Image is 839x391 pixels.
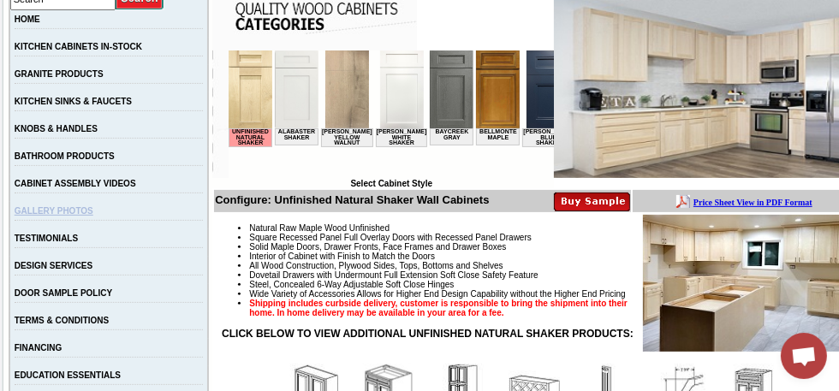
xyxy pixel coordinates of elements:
[222,328,634,340] strong: CLICK BELOW TO VIEW ADDITIONAL UNFINISHED NATURAL SHAKER PRODUCTS:
[249,223,390,233] span: Natural Raw Maple Wood Unfinished
[350,179,432,188] b: Select Cabinet Style
[15,69,104,79] a: GRANITE PRODUCTS
[15,234,78,243] a: TESTIMONIALS
[15,179,136,188] a: CABINET ASSEMBLY VIDEOS
[15,97,132,106] a: KITCHEN SINKS & FAUCETS
[249,280,454,289] span: Steel, Concealed 6-Way Adjustable Soft Close Hinges
[249,289,625,299] span: Wide Variety of Accessories Allows for Higher End Design Capability without the Higher End Pricing
[249,270,538,280] span: Dovetail Drawers with Undermount Full Extension Soft Close Safety Feature
[229,50,554,179] iframe: Browser incompatible
[249,233,532,242] span: Square Recessed Panel Full Overlay Doors with Recessed Panel Drawers
[15,206,93,216] a: GALLERY PHOTOS
[15,261,93,270] a: DESIGN SERVICES
[15,15,40,24] a: HOME
[15,316,110,325] a: TERMS & CONDITIONS
[15,370,121,380] a: EDUCATION ESSENTIALS
[249,261,503,270] span: All Wood Construction, Plywood Sides, Tops, Bottoms and Shelves
[781,333,827,379] a: Open chat
[15,151,115,161] a: BATHROOM PRODUCTS
[249,252,435,261] span: Interior of Cabinet with Finish to Match the Doors
[249,299,628,317] strong: Shipping includes curbside delivery, customer is responsible to bring the shipment into their hom...
[249,242,506,252] span: Solid Maple Doors, Drawer Fronts, Face Frames and Drawer Boxes
[20,7,139,16] b: Price Sheet View in PDF Format
[15,288,112,298] a: DOOR SAMPLE POLICY
[291,48,294,49] img: spacer.gif
[247,78,291,95] td: Bellmonte Maple
[215,193,489,206] b: Configure: Unfinished Natural Shaker Wall Cabinets
[20,3,139,17] a: Price Sheet View in PDF Format
[15,42,142,51] a: KITCHEN CABINETS IN-STOCK
[3,4,16,18] img: pdf.png
[15,343,62,352] a: FINANCING
[15,124,98,133] a: KNOBS & HANDLES
[294,78,346,97] td: [PERSON_NAME] Blue Shaker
